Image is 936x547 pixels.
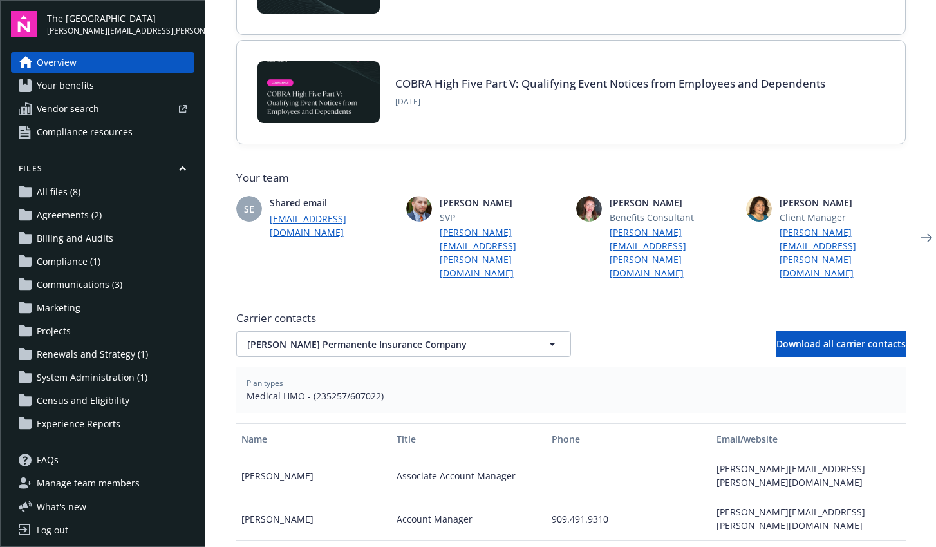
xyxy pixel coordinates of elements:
span: All files (8) [37,182,80,202]
a: Overview [11,52,194,73]
span: Census and Eligibility [37,390,129,411]
span: Download all carrier contacts [776,338,906,350]
span: Compliance (1) [37,251,100,272]
span: Agreements (2) [37,205,102,226]
a: Compliance (1) [11,251,194,272]
a: [EMAIL_ADDRESS][DOMAIN_NAME] [270,212,396,239]
img: BLOG-Card Image - Compliance - COBRA High Five Pt 5 - 09-11-25.jpg [257,61,380,123]
a: Compliance resources [11,122,194,142]
button: What's new [11,500,107,513]
button: [PERSON_NAME] Permanente Insurance Company [236,331,571,357]
span: Your benefits [37,75,94,96]
img: navigator-logo.svg [11,11,37,37]
span: Experience Reports [37,414,120,434]
div: [PERSON_NAME] [236,454,391,497]
span: Compliance resources [37,122,133,142]
img: photo [746,196,772,222]
a: System Administration (1) [11,367,194,388]
a: Billing and Audits [11,228,194,249]
a: Marketing [11,298,194,318]
button: Title [391,423,547,454]
span: SE [244,202,254,216]
span: [PERSON_NAME][EMAIL_ADDRESS][PERSON_NAME][DOMAIN_NAME] [47,25,194,37]
span: Billing and Audits [37,228,113,249]
a: Experience Reports [11,414,194,434]
button: Download all carrier contacts [776,331,906,357]
span: Shared email [270,196,396,209]
a: Census and Eligibility [11,390,194,411]
span: Carrier contacts [236,311,906,326]
span: Benefits Consultant [610,211,736,224]
div: Associate Account Manager [391,454,547,497]
span: The [GEOGRAPHIC_DATA] [47,12,194,25]
span: Renewals and Strategy (1) [37,344,148,365]
div: Email/website [716,432,900,446]
a: Projects [11,321,194,341]
span: Overview [37,52,77,73]
span: SVP [440,211,566,224]
button: Name [236,423,391,454]
a: Communications (3) [11,274,194,295]
a: Vendor search [11,99,194,119]
div: [PERSON_NAME] [236,497,391,541]
a: All files (8) [11,182,194,202]
div: Account Manager [391,497,547,541]
span: [PERSON_NAME] Permanente Insurance Company [247,338,515,351]
a: [PERSON_NAME][EMAIL_ADDRESS][PERSON_NAME][DOMAIN_NAME] [610,226,736,280]
div: Log out [37,520,68,541]
button: Email/website [711,423,905,454]
span: [PERSON_NAME] [440,196,566,209]
div: [PERSON_NAME][EMAIL_ADDRESS][PERSON_NAME][DOMAIN_NAME] [711,497,905,541]
div: Phone [552,432,706,446]
a: FAQs [11,450,194,470]
span: Vendor search [37,99,99,119]
button: The [GEOGRAPHIC_DATA][PERSON_NAME][EMAIL_ADDRESS][PERSON_NAME][DOMAIN_NAME] [47,11,194,37]
a: [PERSON_NAME][EMAIL_ADDRESS][PERSON_NAME][DOMAIN_NAME] [780,226,906,280]
a: Manage team members [11,473,194,494]
span: Plan types [247,378,895,389]
div: [PERSON_NAME][EMAIL_ADDRESS][PERSON_NAME][DOMAIN_NAME] [711,454,905,497]
div: Title [397,432,541,446]
button: Phone [547,423,711,454]
div: 909.491.9310 [547,497,711,541]
button: Files [11,163,194,179]
a: Agreements (2) [11,205,194,226]
span: Medical HMO - (235257/607022) [247,389,895,403]
span: [DATE] [395,96,825,108]
span: Communications (3) [37,274,122,295]
span: FAQs [37,450,59,470]
span: System Administration (1) [37,367,147,388]
span: Client Manager [780,211,906,224]
span: What ' s new [37,500,86,513]
span: Your team [236,170,906,186]
img: photo [576,196,602,222]
span: [PERSON_NAME] [780,196,906,209]
a: [PERSON_NAME][EMAIL_ADDRESS][PERSON_NAME][DOMAIN_NAME] [440,226,566,280]
span: Projects [37,321,71,341]
span: [PERSON_NAME] [610,196,736,209]
a: Your benefits [11,75,194,96]
div: Name [241,432,386,446]
a: COBRA High Five Part V: Qualifying Event Notices from Employees and Dependents [395,76,825,91]
img: photo [406,196,432,222]
span: Manage team members [37,473,140,494]
span: Marketing [37,298,80,318]
a: Renewals and Strategy (1) [11,344,194,365]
